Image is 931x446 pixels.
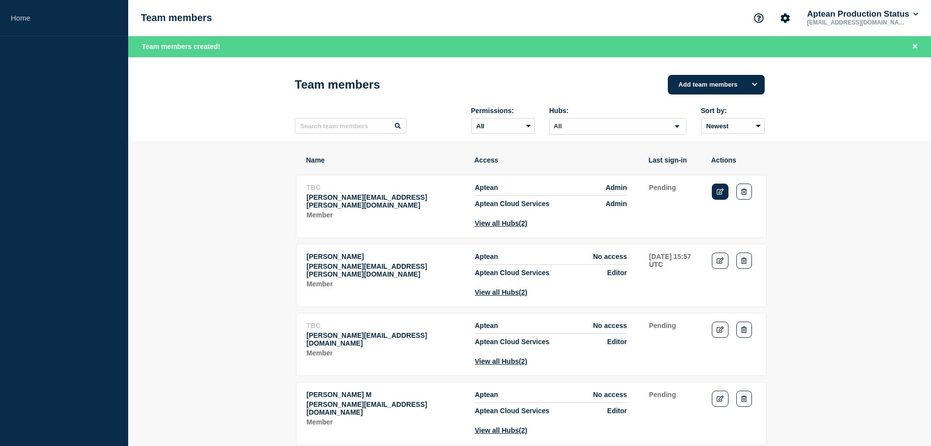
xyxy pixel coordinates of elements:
[712,253,729,269] a: Edit
[307,184,464,191] p: Name: TBC
[736,391,751,407] button: Delete
[649,390,702,435] td: Last sign-in: Pending
[593,322,627,329] span: No access
[307,331,464,347] p: Email: teja.toleti@aptean.com
[749,8,769,28] button: Support
[475,253,498,260] span: Aptean
[593,391,627,399] span: No access
[909,41,921,52] button: Close banner
[745,75,765,94] button: Options
[475,253,627,265] li: Access to Hub Aptean with role No access
[475,334,627,346] li: Access to Hub Aptean Cloud Services with role Editor
[307,253,364,260] span: [PERSON_NAME]
[701,118,765,134] select: Sort by
[607,269,627,277] span: Editor
[471,118,535,134] select: Permissions:
[475,196,627,208] li: Access to Hub Aptean Cloud Services with role Admin
[701,107,765,115] div: Sort by:
[307,391,464,399] p: Name: Jeyabalan M
[519,219,527,227] span: (2)
[307,184,321,191] span: TBC
[606,184,627,191] span: Admin
[475,322,498,329] span: Aptean
[649,321,702,366] td: Last sign-in: Pending
[475,338,550,346] span: Aptean Cloud Services
[593,253,627,260] span: No access
[606,200,627,208] span: Admin
[736,322,751,338] button: Delete
[711,156,756,164] th: Actions
[475,200,550,208] span: Aptean Cloud Services
[775,8,795,28] button: Account settings
[519,288,527,296] span: (2)
[475,288,527,296] button: View all Hubs(2)
[475,265,627,277] li: Access to Hub Aptean Cloud Services with role Editor
[711,183,756,228] td: Actions: Edit Delete
[475,269,550,277] span: Aptean Cloud Services
[307,322,321,329] span: TBC
[306,156,464,164] th: Name
[307,262,464,278] p: Email: janet.duerr@aptean.com
[475,219,527,227] button: View all Hubs(2)
[649,183,702,228] td: Last sign-in: Pending
[307,280,464,288] p: Role: Member
[549,118,686,135] div: Search for option
[736,184,751,200] button: Delete
[142,43,220,50] span: Team members created!
[475,391,627,403] li: Access to Hub Aptean with role No access
[549,107,686,115] div: Hubs:
[712,391,729,407] a: Edit
[475,322,627,334] li: Access to Hub Aptean with role No access
[307,391,372,399] span: [PERSON_NAME] M
[711,252,756,297] td: Actions: Edit Delete
[711,390,756,435] td: Actions: Edit Delete
[712,184,729,200] a: Edit
[307,322,464,329] p: Name: TBC
[668,75,765,94] button: Add team members
[805,19,907,26] p: [EMAIL_ADDRESS][DOMAIN_NAME]
[649,252,702,297] td: Last sign-in: 2025-10-15 15:57 UTC
[141,12,212,23] h1: Team members
[307,211,464,219] p: Role: Member
[648,156,701,164] th: Last sign-in
[711,321,756,366] td: Actions: Edit Delete
[307,253,464,260] p: Name: Janet Duerr
[307,193,464,209] p: Email: kevin.lacourt@aptean.com
[475,403,627,415] li: Access to Hub Aptean Cloud Services with role Editor
[307,400,464,416] p: Email: jeyabalan.m@aptean.com
[471,107,535,115] div: Permissions:
[805,9,920,19] button: Aptean Production Status
[475,184,498,191] span: Aptean
[475,184,627,196] li: Access to Hub Aptean with role Admin
[607,407,627,415] span: Editor
[519,357,527,365] span: (2)
[519,426,527,434] span: (2)
[736,253,751,269] button: Delete
[475,357,527,365] button: View all Hubs(2)
[475,407,550,415] span: Aptean Cloud Services
[607,338,627,346] span: Editor
[551,120,669,132] input: Search for option
[712,322,729,338] a: Edit
[307,349,464,357] p: Role: Member
[295,118,407,134] input: Search team members
[295,78,380,92] h1: Team members
[475,426,527,434] button: View all Hubs(2)
[307,418,464,426] p: Role: Member
[475,391,498,399] span: Aptean
[474,156,638,164] th: Access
